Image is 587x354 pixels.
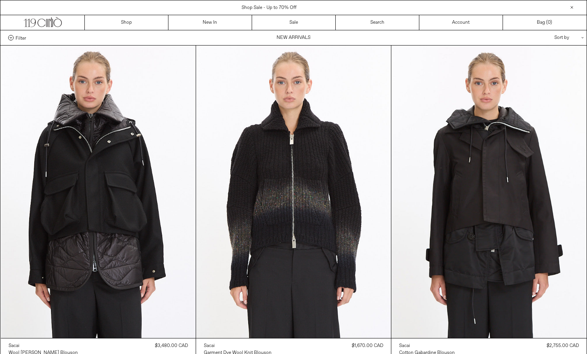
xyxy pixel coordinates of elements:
[352,342,383,349] div: $1,670.00 CAD
[548,19,552,26] span: )
[419,15,503,30] a: Account
[155,342,188,349] div: $3,480.00 CAD
[168,15,252,30] a: New In
[204,342,272,349] a: Sacai
[9,343,19,349] div: Sacai
[503,15,587,30] a: Bag ()
[336,15,419,30] a: Search
[399,343,410,349] div: Sacai
[196,46,391,338] img: Sacai Garment Dye Wool
[547,342,579,349] div: $2,755.00 CAD
[548,19,550,26] span: 0
[1,46,196,338] img: Sacai Wool Melton Blouson
[252,15,336,30] a: Sale
[204,343,215,349] div: Sacai
[509,30,579,45] div: Sort by
[391,46,586,338] img: Sacai Cotton Gabardine Blouson
[242,5,296,11] a: Shop Sale - Up to 70% Off
[85,15,168,30] a: Shop
[399,342,455,349] a: Sacai
[16,35,26,40] span: Filter
[9,342,78,349] a: Sacai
